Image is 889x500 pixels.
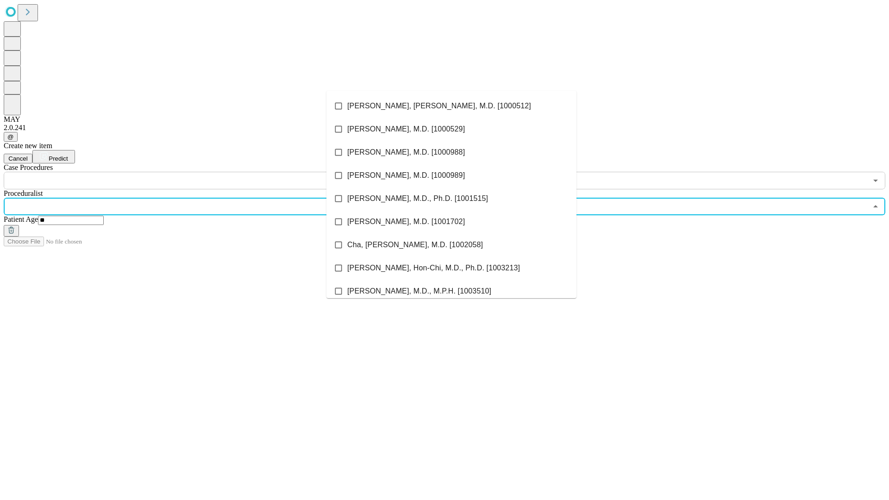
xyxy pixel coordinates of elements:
[347,147,465,158] span: [PERSON_NAME], M.D. [1000988]
[347,124,465,135] span: [PERSON_NAME], M.D. [1000529]
[4,215,38,223] span: Patient Age
[32,150,75,163] button: Predict
[4,124,885,132] div: 2.0.241
[869,174,882,187] button: Open
[347,100,531,112] span: [PERSON_NAME], [PERSON_NAME], M.D. [1000512]
[347,262,520,274] span: [PERSON_NAME], Hon-Chi, M.D., Ph.D. [1003213]
[347,239,483,250] span: Cha, [PERSON_NAME], M.D. [1002058]
[4,189,43,197] span: Proceduralist
[4,163,53,171] span: Scheduled Procedure
[869,200,882,213] button: Close
[347,193,488,204] span: [PERSON_NAME], M.D., Ph.D. [1001515]
[49,155,68,162] span: Predict
[4,132,18,142] button: @
[347,170,465,181] span: [PERSON_NAME], M.D. [1000989]
[347,216,465,227] span: [PERSON_NAME], M.D. [1001702]
[4,115,885,124] div: MAY
[4,142,52,150] span: Create new item
[4,154,32,163] button: Cancel
[7,133,14,140] span: @
[8,155,28,162] span: Cancel
[347,286,491,297] span: [PERSON_NAME], M.D., M.P.H. [1003510]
